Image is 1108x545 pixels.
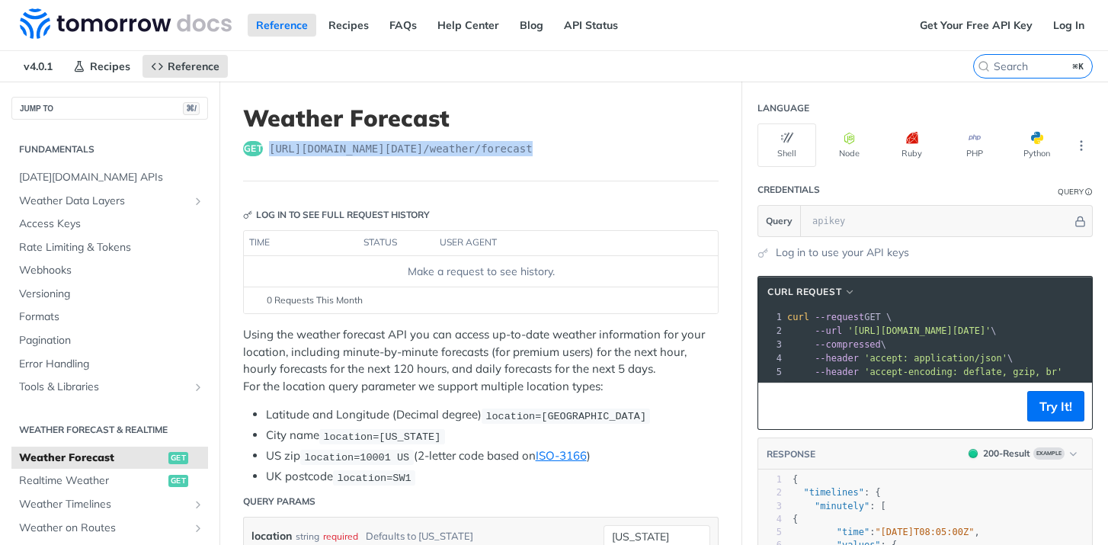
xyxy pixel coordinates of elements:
[19,216,204,232] span: Access Keys
[767,285,841,299] span: cURL Request
[11,213,208,236] a: Access Keys
[787,339,886,350] span: \
[511,14,552,37] a: Blog
[766,214,793,228] span: Query
[183,102,200,115] span: ⌘/
[820,123,879,167] button: Node
[20,8,232,39] img: Tomorrow.io Weather API Docs
[1027,391,1084,422] button: Try It!
[192,195,204,207] button: Show subpages for Weather Data Layers
[961,446,1084,461] button: 200200-ResultExample
[323,431,440,442] span: location=[US_STATE]
[11,447,208,470] a: Weather Forecastget
[1058,186,1084,197] div: Query
[945,123,1004,167] button: PHP
[803,487,863,498] span: "timelines"
[266,447,719,465] li: US zip (2-letter code based on )
[65,55,139,78] a: Recipes
[11,470,208,492] a: Realtime Weatherget
[19,380,188,395] span: Tools & Libraries
[485,410,646,422] span: location=[GEOGRAPHIC_DATA]
[19,450,165,466] span: Weather Forecast
[320,14,377,37] a: Recipes
[758,206,801,236] button: Query
[1058,186,1093,197] div: QueryInformation
[243,141,263,156] span: get
[758,513,782,526] div: 4
[192,381,204,393] button: Show subpages for Tools & Libraries
[168,452,188,464] span: get
[11,493,208,516] a: Weather TimelinesShow subpages for Weather Timelines
[776,245,909,261] a: Log in to use your API keys
[1070,134,1093,157] button: More Languages
[766,447,816,462] button: RESPONSE
[11,329,208,352] a: Pagination
[19,240,204,255] span: Rate Limiting & Tokens
[758,310,784,324] div: 1
[875,527,974,537] span: "[DATE]T08:05:00Z"
[11,236,208,259] a: Rate Limiting & Tokens
[1074,139,1088,152] svg: More ellipsis
[793,514,798,524] span: {
[19,473,165,489] span: Realtime Weather
[815,325,842,336] span: --url
[11,190,208,213] a: Weather Data LayersShow subpages for Weather Data Layers
[192,499,204,511] button: Show subpages for Weather Timelines
[168,59,219,73] span: Reference
[11,259,208,282] a: Webhooks
[11,353,208,376] a: Error Handling
[758,473,782,486] div: 1
[19,357,204,372] span: Error Handling
[758,486,782,499] div: 2
[758,526,782,539] div: 5
[429,14,508,37] a: Help Center
[766,395,787,418] button: Copy to clipboard
[762,284,861,300] button: cURL Request
[758,324,784,338] div: 2
[1069,59,1088,74] kbd: ⌘K
[757,183,820,197] div: Credentials
[143,55,228,78] a: Reference
[787,312,892,322] span: GET \
[864,367,1062,377] span: 'accept-encoding: deflate, gzip, br'
[787,312,809,322] span: curl
[90,59,130,73] span: Recipes
[11,143,208,156] h2: Fundamentals
[983,447,1030,460] div: 200 - Result
[1085,188,1093,196] i: Information
[248,14,316,37] a: Reference
[757,101,809,115] div: Language
[337,472,411,483] span: location=SW1
[381,14,425,37] a: FAQs
[969,449,978,458] span: 200
[19,287,204,302] span: Versioning
[1072,213,1088,229] button: Hide
[815,339,881,350] span: --compressed
[882,123,941,167] button: Ruby
[911,14,1041,37] a: Get Your Free API Key
[805,206,1072,236] input: apikey
[837,527,869,537] span: "time"
[815,353,859,364] span: --header
[243,495,315,508] div: Query Params
[815,312,864,322] span: --request
[15,55,61,78] span: v4.0.1
[266,427,719,444] li: City name
[266,406,719,424] li: Latitude and Longitude (Decimal degree)
[793,487,881,498] span: : {
[250,264,712,280] div: Make a request to see history.
[266,468,719,486] li: UK postcode
[758,365,784,379] div: 5
[787,353,1013,364] span: \
[19,194,188,209] span: Weather Data Layers
[11,423,208,437] h2: Weather Forecast & realtime
[556,14,626,37] a: API Status
[815,367,859,377] span: --header
[304,451,409,463] span: location=10001 US
[434,231,687,255] th: user agent
[243,210,252,220] svg: Key
[243,326,719,395] p: Using the weather forecast API you can access up-to-date weather information for your location, i...
[19,333,204,348] span: Pagination
[758,500,782,513] div: 3
[536,448,587,463] a: ISO-3166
